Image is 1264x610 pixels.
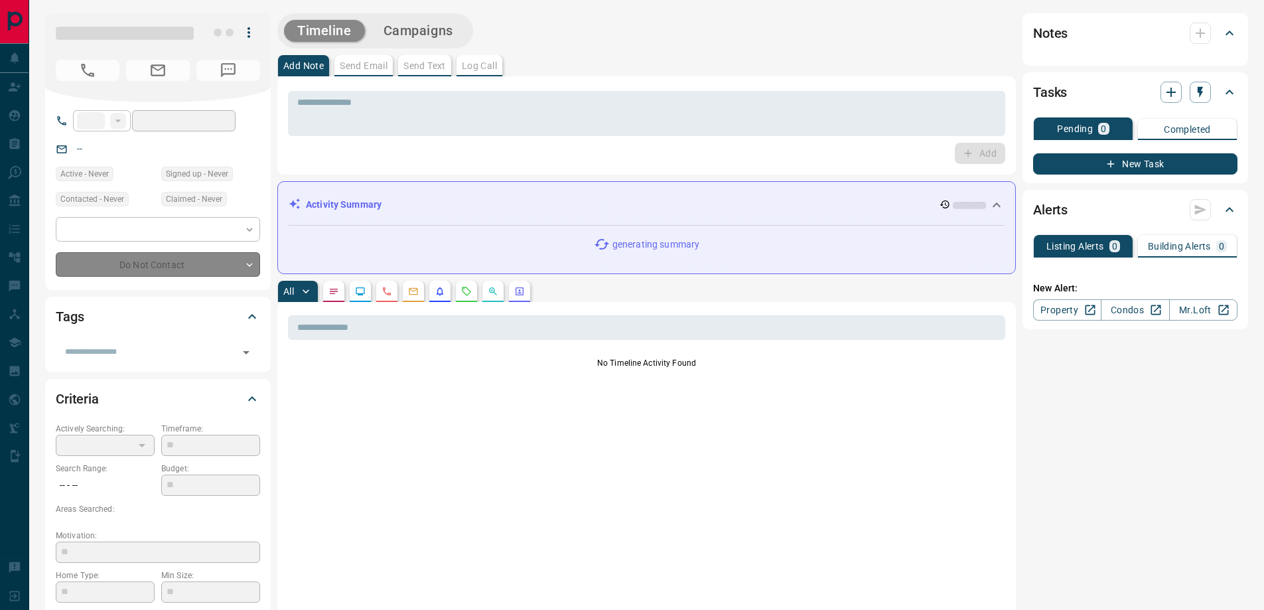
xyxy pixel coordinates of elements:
div: Do Not Contact [56,252,260,277]
span: Contacted - Never [60,192,124,206]
button: Open [237,343,255,362]
h2: Criteria [56,388,99,410]
h2: Tasks [1033,82,1067,103]
span: No Number [196,60,260,81]
p: -- - -- [56,475,155,496]
span: No Email [126,60,190,81]
p: Timeframe: [161,423,260,435]
svg: Emails [408,286,419,297]
div: Alerts [1033,194,1237,226]
h2: Alerts [1033,199,1068,220]
p: Areas Searched: [56,503,260,515]
p: Actively Searching: [56,423,155,435]
p: Building Alerts [1148,242,1211,251]
svg: Agent Actions [514,286,525,297]
p: Search Range: [56,463,155,475]
a: Property [1033,299,1101,321]
p: 0 [1101,124,1106,133]
button: Campaigns [370,20,466,42]
p: Min Size: [161,570,260,581]
p: 0 [1219,242,1224,251]
div: Tags [56,301,260,333]
svg: Notes [328,286,339,297]
div: Tasks [1033,76,1237,108]
p: 0 [1112,242,1117,251]
p: Budget: [161,463,260,475]
p: Pending [1057,124,1093,133]
span: Active - Never [60,167,109,181]
span: No Number [56,60,119,81]
p: Motivation: [56,530,260,542]
p: All [283,287,294,296]
svg: Requests [461,286,472,297]
p: Completed [1164,125,1211,134]
p: Listing Alerts [1046,242,1104,251]
p: Activity Summary [306,198,382,212]
a: -- [77,143,82,154]
a: Mr.Loft [1169,299,1237,321]
p: New Alert: [1033,281,1237,295]
a: Condos [1101,299,1169,321]
div: Criteria [56,383,260,415]
div: Activity Summary [289,192,1005,217]
svg: Opportunities [488,286,498,297]
p: No Timeline Activity Found [288,357,1005,369]
span: Claimed - Never [166,192,222,206]
svg: Lead Browsing Activity [355,286,366,297]
svg: Calls [382,286,392,297]
div: Notes [1033,17,1237,49]
button: New Task [1033,153,1237,175]
svg: Listing Alerts [435,286,445,297]
button: Timeline [284,20,365,42]
p: Home Type: [56,570,155,581]
span: Signed up - Never [166,167,228,181]
h2: Tags [56,306,84,327]
p: generating summary [612,238,699,252]
p: Add Note [283,61,324,70]
h2: Notes [1033,23,1068,44]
